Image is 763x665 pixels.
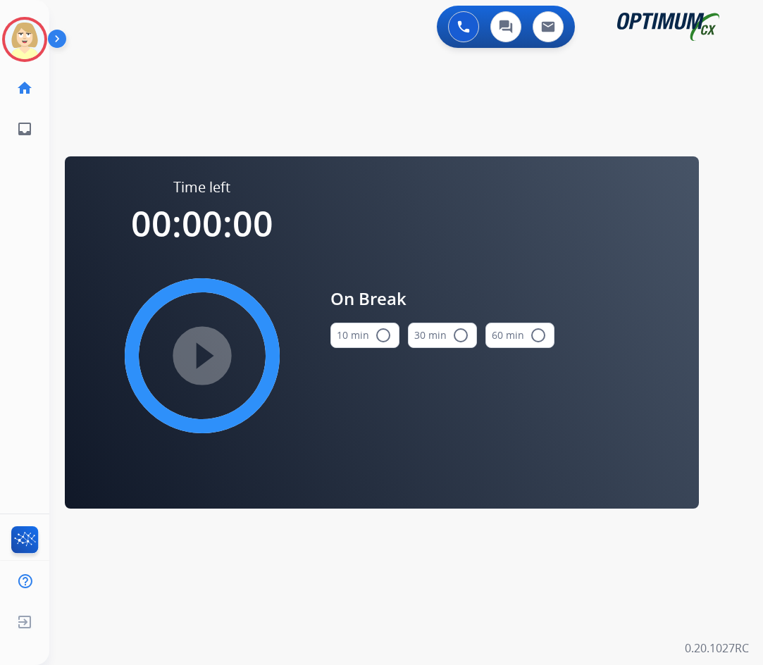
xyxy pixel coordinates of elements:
mat-icon: radio_button_unchecked [375,327,392,344]
mat-icon: home [16,80,33,97]
span: On Break [330,286,554,311]
mat-icon: inbox [16,120,33,137]
p: 0.20.1027RC [685,640,749,657]
mat-icon: radio_button_unchecked [530,327,547,344]
span: 00:00:00 [131,199,273,247]
button: 60 min [485,323,554,348]
img: avatar [5,20,44,59]
button: 30 min [408,323,477,348]
mat-icon: radio_button_unchecked [452,327,469,344]
span: Time left [173,178,230,197]
button: 10 min [330,323,399,348]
